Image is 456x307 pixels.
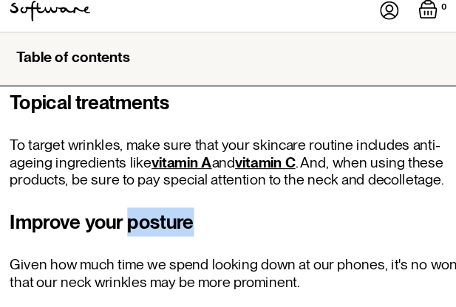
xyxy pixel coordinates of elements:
[12,90,444,117] h3: Topical treatments
[12,200,444,227] h3: Improve your posture
[219,151,274,166] a: vitamin C
[18,54,122,70] div: Table of contents
[12,134,444,182] p: To target wrinkles, make sure that your skincare routine includes anti-ageing ingredients like an...
[405,9,416,22] div: 0
[12,10,86,29] a: home
[142,151,197,166] a: vitamin A
[12,10,86,29] img: Software Logo
[387,9,416,30] a: Open empty cart
[12,244,444,276] p: Given how much time we spend looking down at our phones, it's no wonder that our neck wrinkles ma...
